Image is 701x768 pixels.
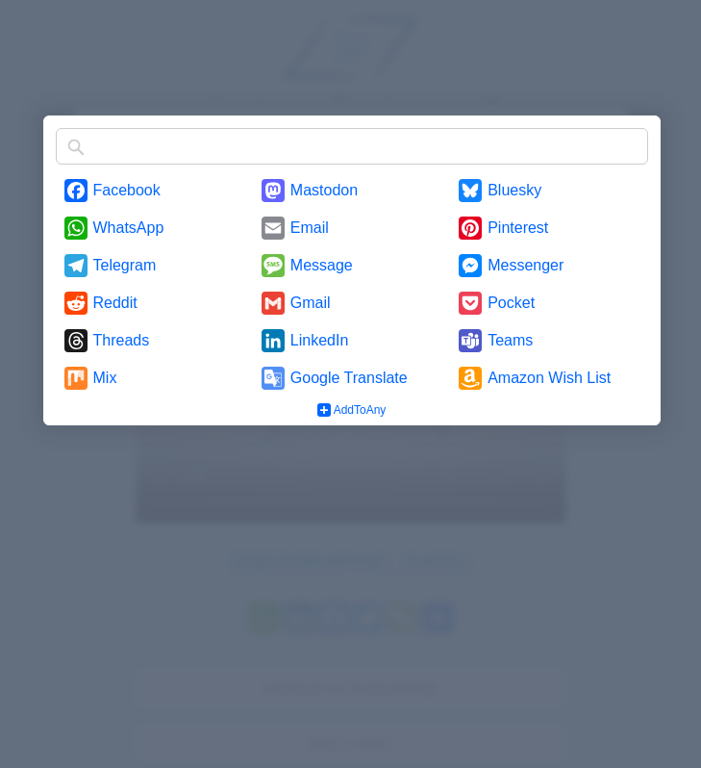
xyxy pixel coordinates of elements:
[253,285,450,321] a: Gmail
[450,247,647,284] a: Messenger
[253,210,450,246] a: Email
[56,247,253,284] a: Telegram
[450,172,647,209] a: Bluesky
[56,322,253,359] a: Threads
[56,285,253,321] a: Reddit
[253,360,450,397] a: Google Translate
[56,210,253,246] a: WhatsApp
[253,247,450,284] a: Message
[253,172,450,209] a: Mastodon
[304,396,400,424] a: AddToAny
[450,285,647,321] a: Pocket
[56,172,253,209] a: Facebook
[56,360,253,397] a: Mix
[450,210,647,246] a: Pinterest
[43,115,661,425] div: Share
[450,322,647,359] a: Teams
[450,360,647,397] a: Amazon Wish List
[253,322,450,359] a: LinkedIn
